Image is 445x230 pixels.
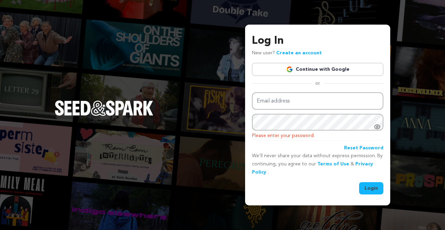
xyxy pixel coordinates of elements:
img: Seed&Spark Logo [55,100,153,116]
input: Email address [252,92,383,110]
a: Show password as plain text. Warning: this will display your password on the screen. [374,123,381,130]
button: Login [359,182,383,194]
p: New user? [252,49,322,57]
span: or [311,80,324,87]
a: Reset Password [344,144,383,152]
p: Please enter your password. [252,132,383,140]
p: We’ll never share your data without express permission. By continuing, you agree to our & . [252,152,383,176]
img: Google logo [286,66,293,73]
a: Create an account [276,51,322,55]
a: Seed&Spark Homepage [55,100,153,129]
a: Terms of Use [317,162,349,166]
h3: Log In [252,33,383,49]
a: Privacy Policy [252,162,373,175]
a: Continue with Google [252,63,383,76]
